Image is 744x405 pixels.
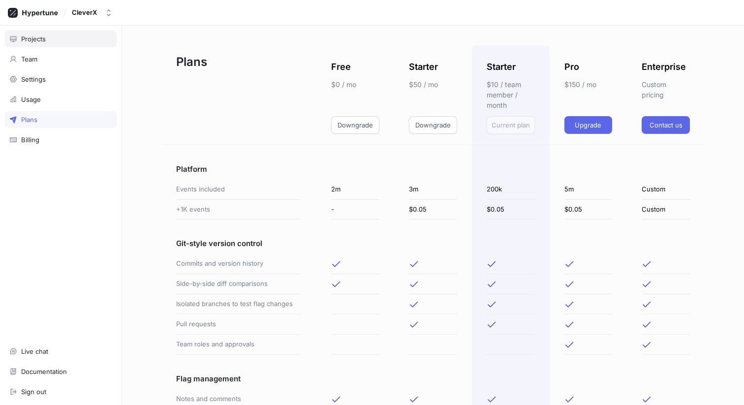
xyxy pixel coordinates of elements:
div: Git-style version control [176,219,302,254]
p: $10 / team member / month [487,79,535,110]
div: Isolated branches to test flag changes [176,294,302,314]
button: Current plan [487,116,535,134]
p: Pro [564,60,579,73]
div: Usage [21,95,41,103]
div: Flag management [176,355,302,389]
div: Plans [21,116,37,124]
p: $0 / mo [331,79,379,90]
a: Team [5,51,117,67]
div: Plans [161,45,316,145]
a: Billing [5,131,117,148]
p: Enterprise [642,60,686,73]
p: Starter [409,60,438,73]
a: Projects [5,31,117,47]
div: Platform [176,145,302,180]
div: Live chat [21,347,48,355]
div: Team [21,55,37,63]
span: Current plan [492,122,530,128]
div: 3m [409,180,457,200]
button: CleverX [68,4,117,21]
span: Downgrade [415,122,451,128]
a: Documentation [5,363,117,380]
button: Contact us [642,116,690,134]
div: 5m [564,180,613,200]
div: Documentation [21,368,67,375]
div: 2m [331,180,379,200]
span: Contact us [650,122,682,128]
p: Free [331,60,351,73]
div: Side-by-side diff comparisons [176,274,302,294]
div: CleverX [72,8,97,17]
div: Custom [642,200,690,220]
a: Usage [5,91,117,108]
div: $0.05 [564,200,613,220]
div: Projects [21,35,46,43]
div: - [331,200,379,220]
a: Plans [5,111,117,128]
div: Custom [642,180,690,200]
div: Team roles and approvals [176,335,302,355]
div: Pull requests [176,314,302,335]
p: Custom pricing [642,79,690,100]
div: 200k [487,180,535,200]
button: Downgrade [409,116,457,134]
span: Upgrade [575,122,601,128]
div: +1K events [176,200,302,220]
div: Settings [21,75,46,83]
p: $50 / mo [409,79,457,90]
div: Events included [176,180,302,200]
div: $0.05 [487,200,535,220]
div: $0.05 [409,200,457,220]
a: Settings [5,71,117,88]
p: Starter [487,60,516,73]
button: Downgrade [331,116,379,134]
button: Upgrade [564,116,613,134]
div: Commits and version history [176,254,302,274]
p: $150 / mo [564,79,613,90]
div: Sign out [21,388,46,396]
span: Downgrade [338,122,373,128]
div: Billing [21,136,39,144]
